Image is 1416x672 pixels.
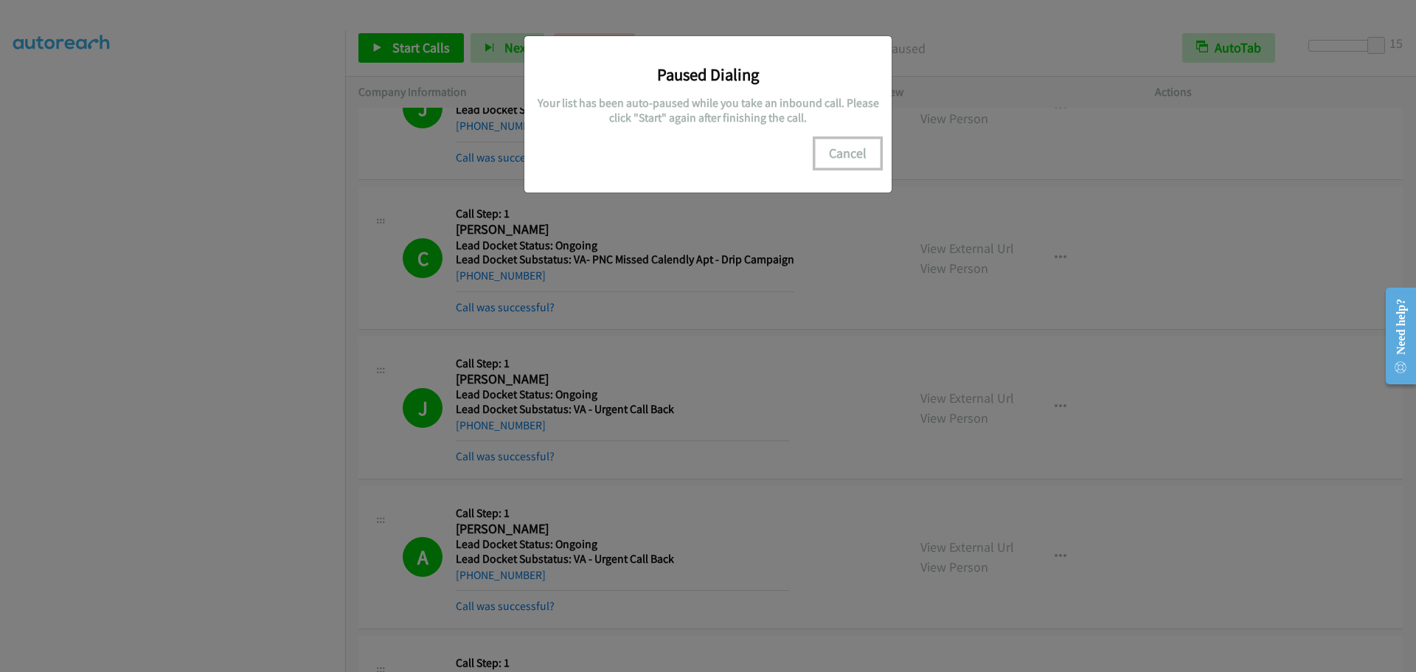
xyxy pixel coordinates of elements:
h3: Paused Dialing [535,64,881,85]
iframe: Resource Center [1373,277,1416,395]
h5: Your list has been auto-paused while you take an inbound call. Please click "Start" again after f... [535,96,881,125]
button: Cancel [815,139,881,168]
